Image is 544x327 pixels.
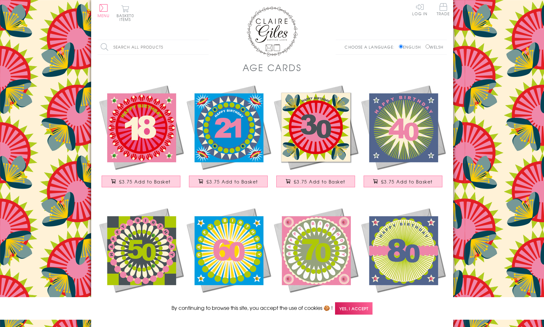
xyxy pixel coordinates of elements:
[97,206,185,317] a: Birthday Card, Age 50 - Chequers, Happy 50th Birthday, Embellished with pompoms £3.75 Add to Basket
[359,206,447,317] a: Birthday Card, Age 80 - Wheel, Happy 80th Birthday, Embellished with pompoms £3.75 Add to Basket
[335,302,373,315] span: Yes, I accept
[364,176,442,187] button: £3.75 Add to Basket
[426,44,430,49] input: Welsh
[97,40,209,54] input: Search all products
[437,3,450,17] a: Trade
[381,178,433,185] span: £3.75 Add to Basket
[185,83,272,194] a: Birthday Card, Age 21 - Blue Circle, Happy 21st Birthday, Embellished with pompoms £3.75 Add to B...
[97,13,110,18] span: Menu
[185,206,272,317] a: Birthday Card, Age 60 - Sunshine, Happy 60th Birthday, Embellished with pompoms £3.75 Add to Basket
[294,178,346,185] span: £3.75 Add to Basket
[359,206,447,294] img: Birthday Card, Age 80 - Wheel, Happy 80th Birthday, Embellished with pompoms
[97,4,110,17] button: Menu
[102,176,180,187] button: £3.75 Add to Basket
[359,83,447,194] a: Birthday Card, Age 40 - Starburst, Happy 40th Birthday, Embellished with pompoms £3.75 Add to Basket
[437,3,450,16] span: Trade
[247,6,298,57] img: Claire Giles Greetings Cards
[202,40,209,54] input: Search
[243,61,302,74] h1: Age Cards
[185,83,272,171] img: Birthday Card, Age 21 - Blue Circle, Happy 21st Birthday, Embellished with pompoms
[426,44,444,50] label: Welsh
[97,83,185,171] img: Birthday Card, Age 18 - Pink Circle, Happy 18th Birthday, Embellished with pompoms
[97,206,185,294] img: Birthday Card, Age 50 - Chequers, Happy 50th Birthday, Embellished with pompoms
[189,176,268,187] button: £3.75 Add to Basket
[399,44,424,50] label: English
[119,178,171,185] span: £3.75 Add to Basket
[206,178,258,185] span: £3.75 Add to Basket
[272,206,359,317] a: Birthday Card, Age 70 - Flower Power, Happy 70th Birthday, Embellished with pompoms £3.75 Add to ...
[272,83,359,171] img: Birthday Card, Age 30 - Flowers, Happy 30th Birthday, Embellished with pompoms
[345,44,398,50] p: Choose a language:
[97,83,185,194] a: Birthday Card, Age 18 - Pink Circle, Happy 18th Birthday, Embellished with pompoms £3.75 Add to B...
[272,83,359,194] a: Birthday Card, Age 30 - Flowers, Happy 30th Birthday, Embellished with pompoms £3.75 Add to Basket
[185,206,272,294] img: Birthday Card, Age 60 - Sunshine, Happy 60th Birthday, Embellished with pompoms
[399,44,403,49] input: English
[276,176,355,187] button: £3.75 Add to Basket
[119,13,134,22] span: 0 items
[117,5,134,21] button: Basket0 items
[412,3,427,16] a: Log In
[359,83,447,171] img: Birthday Card, Age 40 - Starburst, Happy 40th Birthday, Embellished with pompoms
[272,206,359,294] img: Birthday Card, Age 70 - Flower Power, Happy 70th Birthday, Embellished with pompoms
